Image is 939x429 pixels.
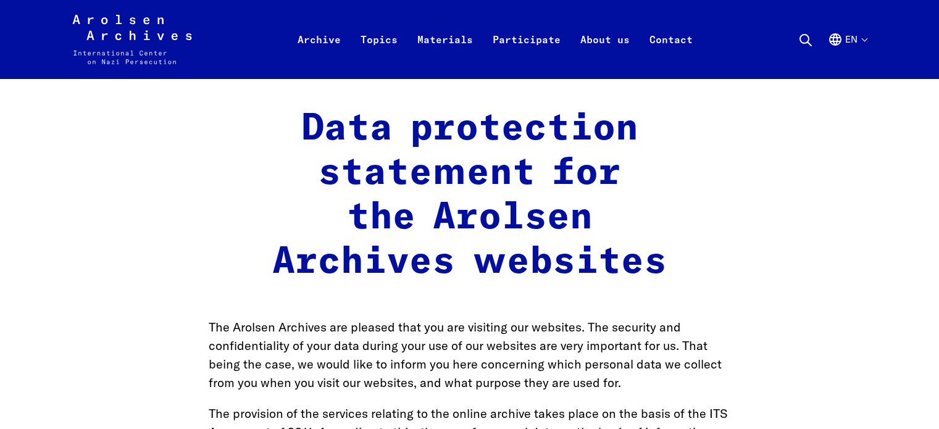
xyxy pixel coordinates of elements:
a: Topics [351,30,407,79]
a: Contact [640,30,703,79]
button: English, language selection [828,32,867,77]
nav: Primary [288,15,703,64]
a: Archive [288,30,351,79]
a: Materials [407,30,483,79]
strong: Data protection statement for the Arolsen Archives websites [272,110,667,281]
a: About us [570,30,640,79]
p: The Arolsen Archives are pleased that you are visiting our websites. The security and confidentia... [209,318,731,392]
a: Participate [483,30,570,79]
